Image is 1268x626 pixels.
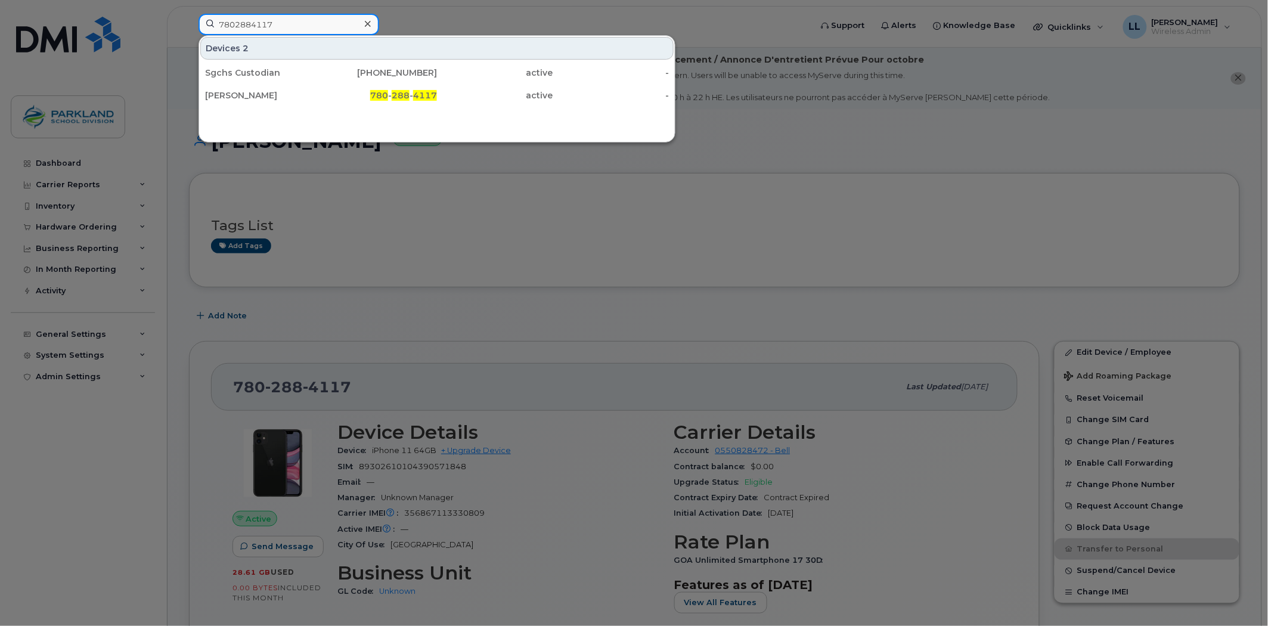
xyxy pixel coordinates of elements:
div: Sgchs Custodian [205,67,321,79]
div: active [437,89,553,101]
div: active [437,67,553,79]
div: - [553,89,669,101]
span: 4117 [413,90,437,101]
span: 288 [392,90,410,101]
div: [PHONE_NUMBER] [321,67,438,79]
div: - - [321,89,438,101]
div: [PERSON_NAME] [205,89,321,101]
div: Devices [200,37,674,60]
span: 2 [243,42,249,54]
a: Sgchs Custodian[PHONE_NUMBER]active- [200,62,674,83]
div: - [553,67,669,79]
span: 780 [370,90,388,101]
a: [PERSON_NAME]780-288-4117active- [200,85,674,106]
